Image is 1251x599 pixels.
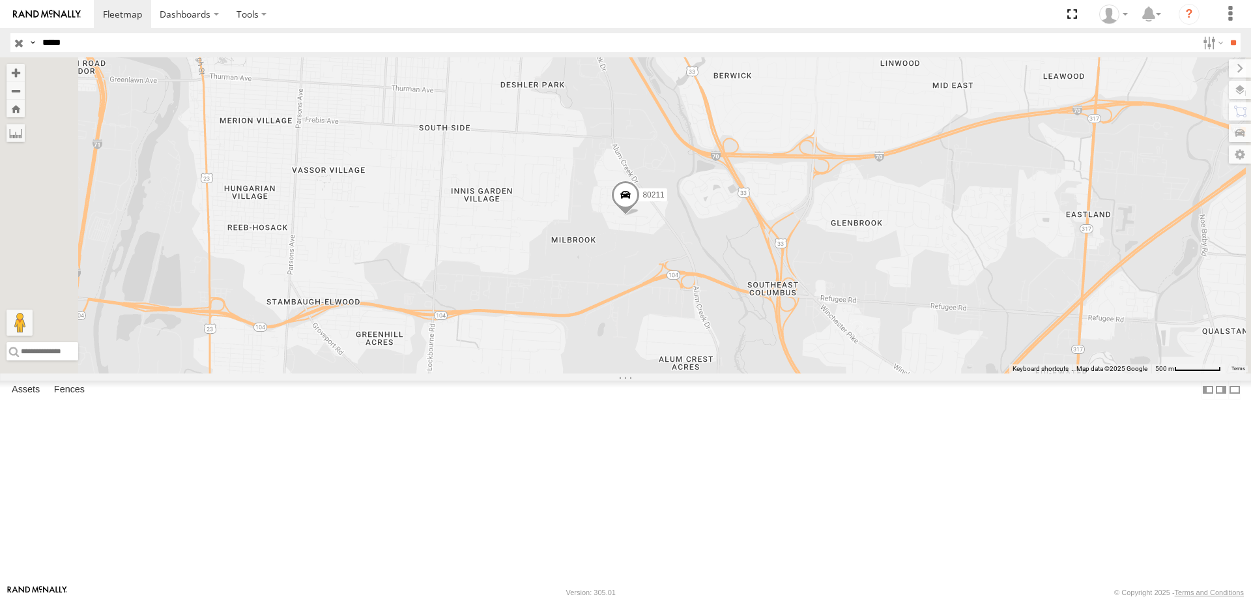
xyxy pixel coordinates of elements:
i: ? [1179,4,1200,25]
button: Zoom Home [7,100,25,117]
img: rand-logo.svg [13,10,81,19]
label: Assets [5,381,46,399]
span: Map data ©2025 Google [1076,365,1147,372]
button: Zoom out [7,81,25,100]
button: Drag Pegman onto the map to open Street View [7,310,33,336]
div: Version: 305.01 [566,589,616,596]
label: Search Filter Options [1198,33,1226,52]
label: Dock Summary Table to the Right [1215,381,1228,400]
label: Hide Summary Table [1228,381,1241,400]
label: Search Query [27,33,38,52]
label: Measure [7,124,25,142]
span: 80211 [642,190,664,199]
label: Fences [48,381,91,399]
div: Zack Abernathy [1095,5,1132,24]
label: Map Settings [1229,145,1251,164]
button: Zoom in [7,64,25,81]
a: Terms and Conditions [1175,589,1244,596]
button: Keyboard shortcuts [1013,364,1069,373]
a: Visit our Website [7,586,67,599]
div: © Copyright 2025 - [1114,589,1244,596]
a: Terms [1231,366,1245,372]
button: Map Scale: 500 m per 68 pixels [1151,364,1225,373]
span: 500 m [1155,365,1174,372]
label: Dock Summary Table to the Left [1201,381,1215,400]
